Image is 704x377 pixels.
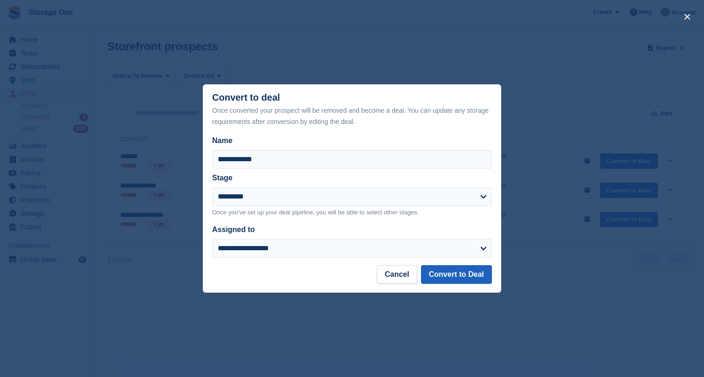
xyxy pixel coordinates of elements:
button: close [680,9,695,24]
button: Convert to Deal [421,265,492,284]
p: Once you've set up your deal pipeline, you will be able to select other stages. [212,208,492,217]
button: Cancel [377,265,417,284]
label: Assigned to [212,226,255,233]
div: Convert to deal [212,92,492,127]
div: Once converted your prospect will be removed and become a deal. You can update any storage requir... [212,105,492,127]
label: Name [212,135,492,146]
label: Stage [212,174,233,182]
